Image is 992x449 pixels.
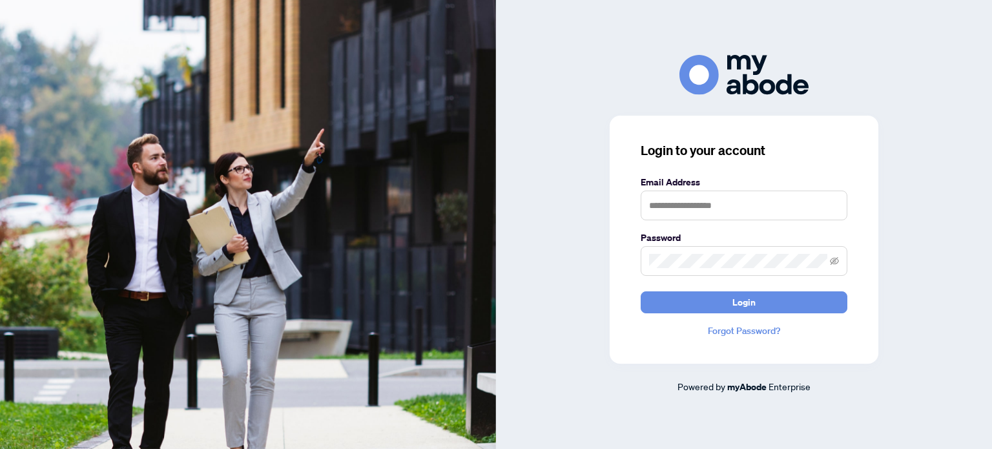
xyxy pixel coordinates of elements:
[732,292,756,313] span: Login
[727,380,767,394] a: myAbode
[641,291,847,313] button: Login
[679,55,809,94] img: ma-logo
[641,141,847,160] h3: Login to your account
[769,381,811,392] span: Enterprise
[641,175,847,189] label: Email Address
[641,324,847,338] a: Forgot Password?
[677,381,725,392] span: Powered by
[641,231,847,245] label: Password
[830,256,839,266] span: eye-invisible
